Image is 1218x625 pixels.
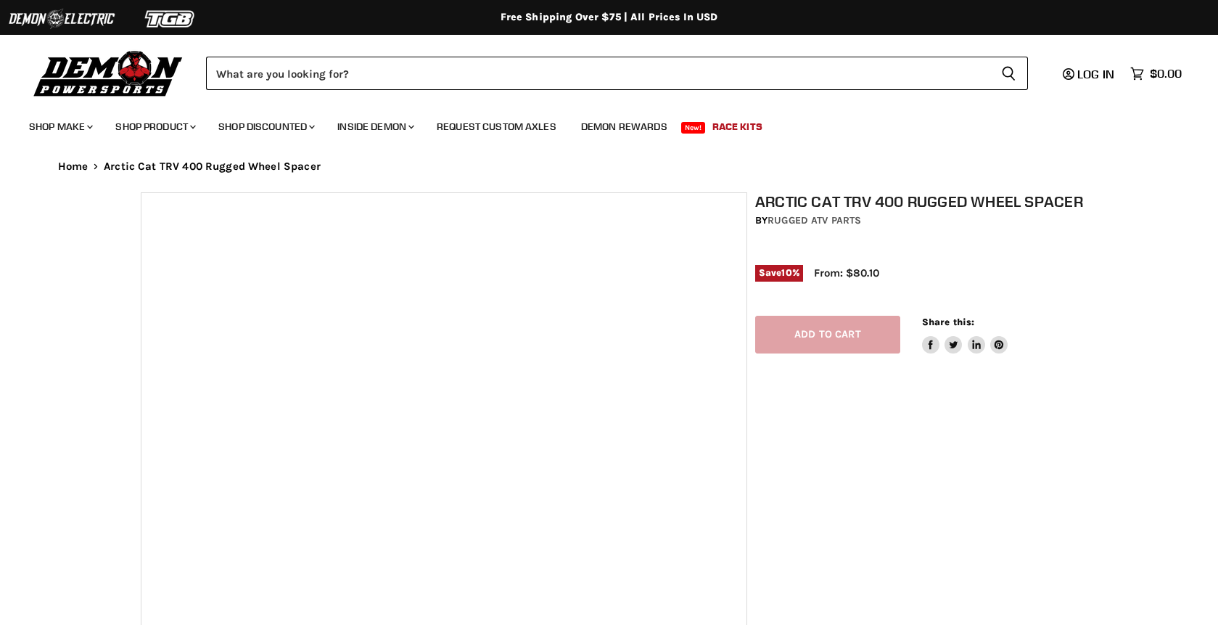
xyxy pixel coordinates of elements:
[814,266,879,279] span: From: $80.10
[768,214,861,226] a: Rugged ATV Parts
[989,57,1028,90] button: Search
[1056,68,1123,81] a: Log in
[206,57,989,90] input: Search
[1123,63,1189,84] a: $0.00
[922,316,974,327] span: Share this:
[326,112,423,142] a: Inside Demon
[681,122,706,134] span: New!
[1150,67,1182,81] span: $0.00
[426,112,567,142] a: Request Custom Axles
[701,112,773,142] a: Race Kits
[104,160,321,173] span: Arctic Cat TRV 400 Rugged Wheel Spacer
[922,316,1008,354] aside: Share this:
[18,112,102,142] a: Shop Make
[755,192,1086,211] h1: Arctic Cat TRV 400 Rugged Wheel Spacer
[1077,67,1114,81] span: Log in
[755,213,1086,229] div: by
[58,160,89,173] a: Home
[104,112,205,142] a: Shop Product
[29,160,1190,173] nav: Breadcrumbs
[755,265,803,281] span: Save %
[781,267,791,278] span: 10
[206,57,1028,90] form: Product
[29,47,188,99] img: Demon Powersports
[570,112,678,142] a: Demon Rewards
[29,11,1190,24] div: Free Shipping Over $75 | All Prices In USD
[207,112,324,142] a: Shop Discounted
[18,106,1178,142] ul: Main menu
[7,5,116,33] img: Demon Electric Logo 2
[116,5,225,33] img: TGB Logo 2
